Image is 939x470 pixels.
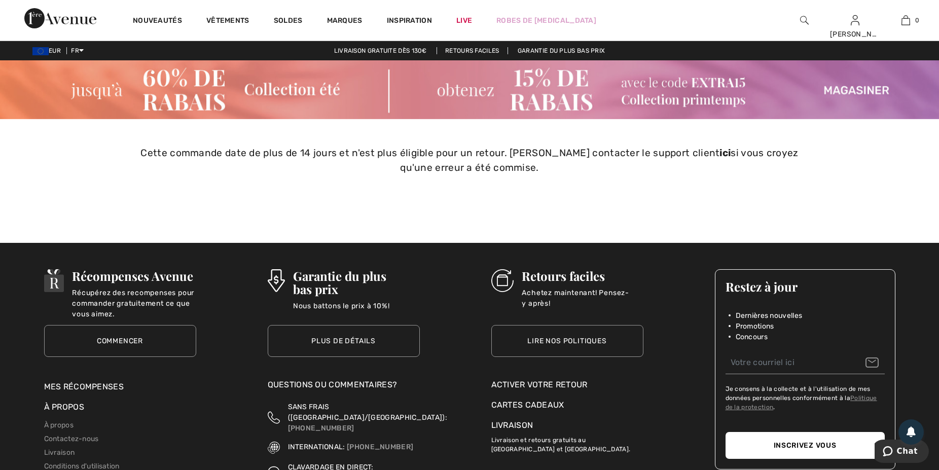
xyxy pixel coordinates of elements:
a: Commencer [44,325,196,357]
img: Récompenses Avenue [44,269,64,292]
p: Nous battons le prix à 10%! [293,301,420,321]
span: Concours [736,332,768,342]
button: Inscrivez vous [726,432,885,459]
a: Cartes Cadeaux [491,399,643,411]
a: Live [456,15,472,26]
img: Mon panier [901,14,910,26]
span: INTERNATIONAL: [288,443,345,451]
a: 0 [881,14,930,26]
div: Questions ou commentaires? [268,379,420,396]
a: À propos [44,421,74,429]
a: Contactez-nous [44,435,99,443]
div: À propos [44,401,196,418]
h3: Retours faciles [522,269,643,282]
a: Se connecter [851,15,859,25]
div: [PERSON_NAME] [830,29,880,40]
a: Soldes [274,16,303,27]
p: Récupérez des recompenses pour commander gratuitement ce que vous aimez. [72,287,196,308]
span: 0 [915,16,919,25]
a: Robes de [MEDICAL_DATA] [496,15,596,26]
a: Mes récompenses [44,382,124,391]
span: Dernières nouvelles [736,310,803,321]
h3: Restez à jour [726,280,885,293]
img: recherche [800,14,809,26]
h3: Garantie du plus bas prix [293,269,420,296]
a: [PHONE_NUMBER] [347,443,413,451]
span: FR [71,47,84,54]
img: Euro [32,47,49,55]
h3: Récompenses Avenue [72,269,196,282]
a: Activer votre retour [491,379,643,391]
img: Garantie du plus bas prix [268,269,285,292]
img: International [268,442,280,454]
a: Marques [327,16,363,27]
p: Livraison et retours gratuits au [GEOGRAPHIC_DATA] et [GEOGRAPHIC_DATA]. [491,431,643,454]
a: Garantie du plus bas prix [510,47,613,54]
a: Livraison [44,448,75,457]
iframe: Ouvre un widget dans lequel vous pouvez chatter avec l’un de nos agents [875,440,929,465]
a: Livraison gratuite dès 130€ [326,47,435,54]
a: Livraison [491,420,533,430]
a: Vêtements [206,16,249,27]
img: Mes infos [851,14,859,26]
a: Lire nos politiques [491,325,643,357]
a: ici [719,147,731,159]
img: Sans Frais (Canada/EU) [268,402,280,433]
span: Promotions [736,321,774,332]
label: Je consens à la collecte et à l'utilisation de mes données personnelles conformément à la . [726,384,885,412]
div: Cette commande date de plus de 14 jours et n'est plus éligible pour un retour. [PERSON_NAME] cont... [131,119,808,202]
span: EUR [32,47,65,54]
p: Achetez maintenant! Pensez-y après! [522,287,643,308]
img: 1ère Avenue [24,8,96,28]
a: [PHONE_NUMBER] [288,424,354,432]
img: Retours faciles [491,269,514,292]
a: Plus de détails [268,325,420,357]
a: Retours faciles [437,47,508,54]
span: SANS FRAIS ([GEOGRAPHIC_DATA]/[GEOGRAPHIC_DATA]): [288,403,447,422]
a: Nouveautés [133,16,182,27]
input: Votre courriel ici [726,351,885,374]
span: Inspiration [387,16,432,27]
